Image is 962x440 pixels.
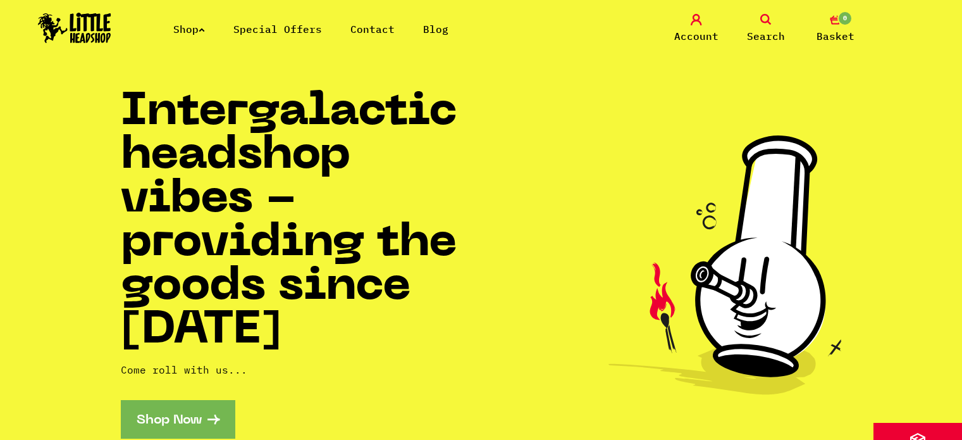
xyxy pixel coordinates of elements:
h1: Intergalactic headshop vibes - providing the goods since [DATE] [121,91,481,353]
a: Shop Now [121,400,235,439]
span: Basket [817,28,854,44]
a: Contact [350,23,395,35]
span: 0 [837,11,853,26]
a: Shop [173,23,205,35]
p: Come roll with us... [121,362,481,377]
a: Search [734,14,798,44]
a: Blog [423,23,448,35]
a: 0 Basket [804,14,867,44]
span: Search [747,28,785,44]
img: Little Head Shop Logo [38,13,111,43]
span: Account [674,28,718,44]
a: Special Offers [233,23,322,35]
